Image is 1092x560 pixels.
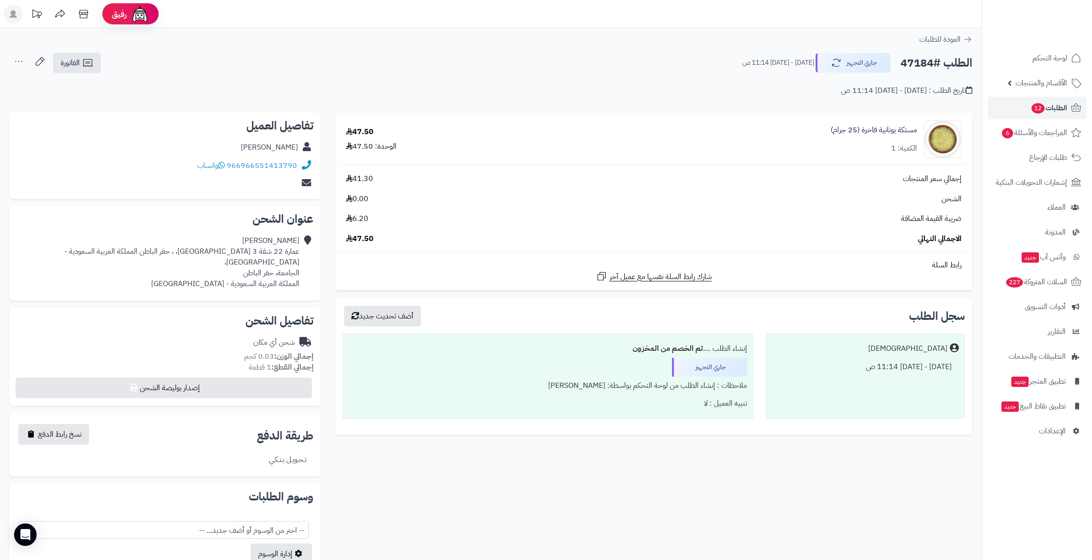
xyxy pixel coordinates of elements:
[1031,103,1045,114] span: 12
[257,430,313,441] h2: طريقة الدفع
[19,521,309,539] span: -- اختر من الوسوم أو أضف جديد... --
[868,343,947,354] div: [DEMOGRAPHIC_DATA]
[891,143,917,154] div: الكمية: 1
[1011,377,1029,387] span: جديد
[772,358,959,376] div: [DATE] - [DATE] 11:14 ص
[831,125,917,136] a: مستكة يونانية فاخرة (25 جرام)
[988,320,1086,343] a: التقارير
[346,234,374,244] span: 47.50
[130,5,149,23] img: ai-face.png
[672,358,747,377] div: جاري التجهيز
[1006,277,1023,288] span: 227
[339,260,969,271] div: رابط السلة
[17,213,313,225] h2: عنوان الشحن
[38,429,82,440] span: نسخ رابط الدفع
[17,120,313,131] h2: تفاصيل العميل
[1028,21,1083,40] img: logo-2.png
[1000,400,1066,413] span: تطبيق نقاط البيع
[988,271,1086,293] a: السلات المتروكة227
[244,351,313,362] small: 0.03 كجم
[17,315,313,326] h2: تفاصيل الشحن
[271,362,313,373] strong: إجمالي القطع:
[1031,101,1067,114] span: الطلبات
[633,343,703,354] b: تم الخصم من المخزون
[988,345,1086,368] a: التطبيقات والخدمات
[19,522,308,539] span: -- اختر من الوسوم أو أضف جديد... --
[53,53,101,73] a: الفاتورة
[1002,128,1014,139] span: 6
[346,127,374,137] div: 47.50
[988,295,1086,318] a: أدوات التسويق
[941,194,962,204] span: الشحن
[1047,201,1066,214] span: العملاء
[909,310,965,322] h3: سجل الطلب
[17,235,299,289] div: [PERSON_NAME] عمارة 22 شقة 3 [GEOGRAPHIC_DATA]، ، حفر الباطن المملكة العربية السعودية - [GEOGRAPH...
[610,272,712,282] span: شارك رابط السلة نفسها مع عميل آخر
[349,340,747,358] div: إنشاء الطلب ....
[918,234,962,244] span: الاجمالي النهائي
[1022,252,1039,263] span: جديد
[816,53,891,73] button: جاري التجهيز
[1005,275,1067,288] span: السلات المتروكة
[227,160,297,171] a: 966966551413790
[1008,350,1066,363] span: التطبيقات والخدمات
[1016,76,1067,90] span: الأقسام والمنتجات
[349,394,747,413] div: تنبيه العميل : لا
[14,523,37,546] div: Open Intercom Messenger
[1001,126,1067,139] span: المراجعات والأسئلة
[1045,226,1066,239] span: المدونة
[249,362,313,373] small: 1 قطعة
[903,174,962,184] span: إجمالي سعر المنتجات
[269,454,306,465] div: تـحـويـل بـنـكـي
[996,176,1067,189] span: إشعارات التحويلات البنكية
[1048,325,1066,338] span: التقارير
[15,378,312,398] button: إصدار بوليصة الشحن
[742,58,814,68] small: [DATE] - [DATE] 11:14 ص
[924,121,961,158] img: 1693556992-Mastic,%20Greece%202-90x90.jpg
[988,146,1086,169] a: طلبات الإرجاع
[988,370,1086,393] a: تطبيق المتجرجديد
[596,271,712,282] a: شارك رابط السلة نفسها مع عميل آخر
[346,213,368,224] span: 6.20
[988,221,1086,243] a: المدونة
[17,491,313,502] h2: وسوم الطلبات
[988,246,1086,268] a: وآتس آبجديد
[841,85,972,96] div: تاريخ الطلب : [DATE] - [DATE] 11:14 ص
[901,53,972,73] h2: الطلب #47184
[112,8,127,20] span: رفيق
[274,351,313,362] strong: إجمالي الوزن:
[197,160,225,171] a: واتساب
[1032,52,1067,65] span: لوحة التحكم
[988,171,1086,194] a: إشعارات التحويلات البنكية
[1029,151,1067,164] span: طلبات الإرجاع
[1021,250,1066,264] span: وآتس آب
[988,47,1086,69] a: لوحة التحكم
[346,174,373,184] span: 41.30
[1001,401,1019,412] span: جديد
[346,141,397,152] div: الوحدة: 47.50
[919,34,961,45] span: العودة للطلبات
[1039,424,1066,438] span: الإعدادات
[988,420,1086,442] a: الإعدادات
[241,142,298,153] div: [PERSON_NAME]
[25,5,48,26] a: تحديثات المنصة
[988,395,1086,417] a: تطبيق نقاط البيعجديد
[253,337,295,348] div: شحن أي مكان
[61,57,80,68] span: الفاتورة
[988,121,1086,144] a: المراجعات والأسئلة6
[901,213,962,224] span: ضريبة القيمة المضافة
[18,424,89,445] button: نسخ رابط الدفع
[344,306,421,326] button: أضف تحديث جديد
[1010,375,1066,388] span: تطبيق المتجر
[349,377,747,395] div: ملاحظات : إنشاء الطلب من لوحة التحكم بواسطة: [PERSON_NAME]
[988,97,1086,119] a: الطلبات12
[346,194,368,204] span: 0.00
[988,196,1086,219] a: العملاء
[919,34,972,45] a: العودة للطلبات
[1025,300,1066,313] span: أدوات التسويق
